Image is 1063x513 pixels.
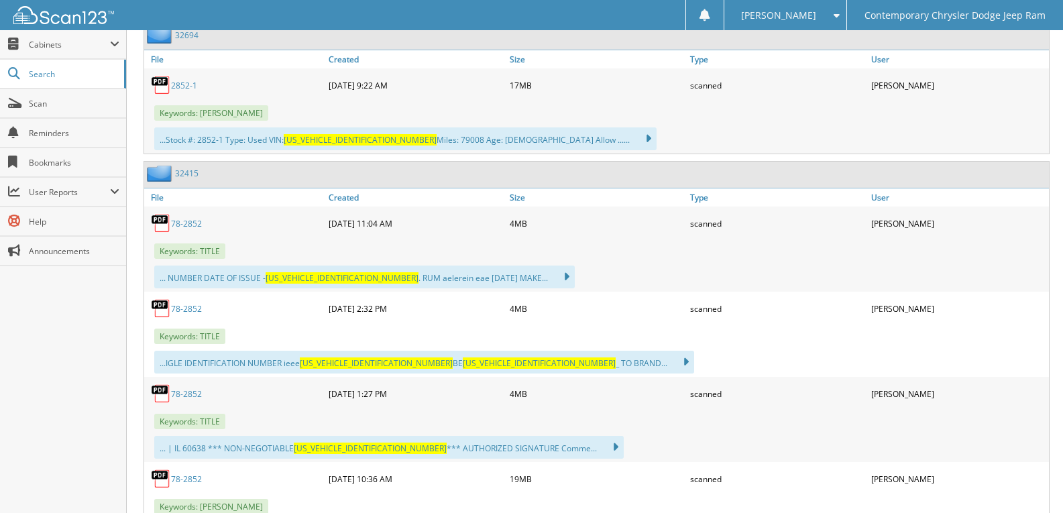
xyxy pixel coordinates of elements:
[154,329,225,344] span: Keywords: TITLE
[29,127,119,139] span: Reminders
[284,134,437,146] span: [US_VEHICLE_IDENTIFICATION_NUMBER]
[864,11,1046,19] span: Contemporary Chrysler Dodge Jeep Ram
[151,298,171,319] img: PDF.png
[868,210,1049,237] div: [PERSON_NAME]
[687,50,868,68] a: Type
[325,465,506,492] div: [DATE] 10:36 AM
[506,72,687,99] div: 17MB
[144,50,325,68] a: File
[154,414,225,429] span: Keywords: TITLE
[868,50,1049,68] a: User
[868,380,1049,407] div: [PERSON_NAME]
[506,380,687,407] div: 4MB
[175,168,199,179] a: 32415
[171,303,202,315] a: 78-2852
[687,188,868,207] a: Type
[325,380,506,407] div: [DATE] 1:27 PM
[266,272,418,284] span: [US_VEHICLE_IDENTIFICATION_NUMBER]
[687,465,868,492] div: scanned
[154,105,268,121] span: Keywords: [PERSON_NAME]
[687,210,868,237] div: scanned
[506,210,687,237] div: 4MB
[29,245,119,257] span: Announcements
[151,75,171,95] img: PDF.png
[171,80,197,91] a: 2852-1
[147,165,175,182] img: folder2.png
[506,295,687,322] div: 4MB
[325,210,506,237] div: [DATE] 11:04 AM
[687,72,868,99] div: scanned
[868,465,1049,492] div: [PERSON_NAME]
[300,357,453,369] span: [US_VEHICLE_IDENTIFICATION_NUMBER]
[294,443,447,454] span: [US_VEHICLE_IDENTIFICATION_NUMBER]
[154,266,575,288] div: ... NUMBER DATE OF ISSUE - . RUM aelerein eae [DATE] MAKE...
[868,295,1049,322] div: [PERSON_NAME]
[29,216,119,227] span: Help
[325,72,506,99] div: [DATE] 9:22 AM
[463,357,616,369] span: [US_VEHICLE_IDENTIFICATION_NUMBER]
[29,186,110,198] span: User Reports
[325,188,506,207] a: Created
[868,72,1049,99] div: [PERSON_NAME]
[868,188,1049,207] a: User
[154,436,624,459] div: ... | IL 60638 *** NON-NEGOTIABLE *** AUTHORIZED SIGNATURE Comme...
[325,50,506,68] a: Created
[151,384,171,404] img: PDF.png
[29,68,117,80] span: Search
[171,473,202,485] a: 78-2852
[506,465,687,492] div: 19MB
[13,6,114,24] img: scan123-logo-white.svg
[29,39,110,50] span: Cabinets
[996,449,1063,513] iframe: Chat Widget
[144,188,325,207] a: File
[506,50,687,68] a: Size
[175,30,199,41] a: 32694
[154,127,657,150] div: ...Stock #: 2852-1 Type: Used VIN: Miles: 79008 Age: [DEMOGRAPHIC_DATA] Allow ......
[154,351,694,374] div: ...IGLE IDENTIFICATION NUMBER ieee BE _ TO BRAND...
[171,218,202,229] a: 78-2852
[29,157,119,168] span: Bookmarks
[147,27,175,44] img: folder2.png
[171,388,202,400] a: 78-2852
[687,380,868,407] div: scanned
[687,295,868,322] div: scanned
[741,11,816,19] span: [PERSON_NAME]
[154,243,225,259] span: Keywords: TITLE
[506,188,687,207] a: Size
[151,469,171,489] img: PDF.png
[151,213,171,233] img: PDF.png
[325,295,506,322] div: [DATE] 2:32 PM
[29,98,119,109] span: Scan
